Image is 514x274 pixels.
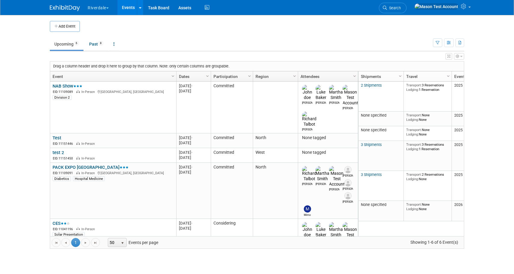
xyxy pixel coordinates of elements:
a: PACK EXPO [GEOGRAPHIC_DATA] [53,165,128,170]
span: - [191,150,192,155]
td: Committed [211,163,253,219]
img: In-Person Event [76,156,80,159]
span: - [191,84,192,88]
span: Lodging: [406,147,419,151]
span: Transport: [406,113,422,117]
span: EID: 11151446 [53,142,75,145]
span: Transport: [406,142,422,147]
span: 8 [98,41,103,46]
span: EID: 11041196 [53,228,75,231]
div: [DATE] [179,135,208,140]
span: In-Person [81,90,97,94]
a: Column Settings [445,71,452,80]
img: John doe [302,222,313,238]
img: Mason Test Account [343,222,358,243]
span: Go to the next page [83,240,88,245]
td: Committed [211,133,253,148]
div: [DATE] [179,150,208,155]
div: [GEOGRAPHIC_DATA], [GEOGRAPHIC_DATA] [53,170,174,175]
img: In-Person Event [76,227,80,230]
span: Lodging: [406,118,419,122]
span: Column Settings [247,74,252,79]
img: Richard Talbot [302,112,316,127]
span: Column Settings [352,74,357,79]
span: 50 [108,238,118,247]
a: CES [53,221,70,226]
img: ExhibitDay [50,5,80,11]
td: Committed [211,148,253,163]
span: In-Person [81,227,97,231]
a: Past8 [85,38,108,50]
img: Joe Smith [344,179,352,186]
div: [DATE] [179,83,208,88]
span: None specified [361,202,386,207]
a: Go to the next page [81,238,90,247]
span: Events per page [100,238,164,247]
span: None specified [361,128,386,132]
td: 2025 [452,112,497,126]
span: EID: 11151450 [53,157,75,160]
div: Division 2 [53,95,72,100]
div: [DATE] [179,221,208,226]
a: 3 Shipments [361,172,382,177]
span: Column Settings [292,74,297,79]
a: Attendees [301,71,354,82]
img: Martha Smith [329,222,343,238]
a: Upcoming6 [50,38,83,50]
a: Shipments [361,71,400,82]
span: Go to the first page [54,240,59,245]
td: 2025 [452,126,497,141]
td: North [253,163,298,219]
div: Drag a column header and drop it here to group by that column. Note: only certain columns are gro... [50,61,464,71]
div: [DATE] [179,155,208,160]
span: None specified [361,113,386,118]
img: In-Person Event [76,171,80,174]
td: Considering [211,219,253,271]
div: Diabetics [53,176,71,181]
span: Lodging: [406,132,419,136]
div: 2 Reservations None [406,172,449,181]
td: North [253,133,298,148]
span: Search [387,6,401,10]
td: 2025 [452,82,497,112]
span: In-Person [81,171,97,175]
a: Participation [213,71,249,82]
span: select [120,241,125,246]
span: Transport: [406,202,422,207]
span: Go to the previous page [63,240,68,245]
div: Mason Test Account [343,106,353,110]
a: NAB Show [53,83,82,89]
a: Region [255,71,294,82]
a: Column Settings [170,71,177,80]
div: None None [406,128,449,136]
a: Column Settings [397,71,404,80]
span: - [191,165,192,169]
a: Column Settings [204,71,211,80]
span: Lodging: [406,88,419,92]
a: Column Settings [292,71,298,80]
img: Mason Test Account [414,3,458,10]
img: Richard Talbot [302,166,316,182]
a: Event [53,71,172,82]
span: 6 [74,41,79,46]
td: 2026 [452,201,497,221]
span: Lodging: [406,207,419,211]
a: 2 Shipments [361,83,382,88]
a: Dates [179,71,207,82]
div: Martha Smith [329,100,340,105]
a: Go to the previous page [61,238,70,247]
div: None None [406,202,449,211]
a: Test [53,135,61,141]
div: [DATE] [179,170,208,175]
div: 3 Reservations 1 Reservation [406,83,449,92]
button: Add Event [50,21,80,32]
div: Joe Smith [343,186,353,191]
span: Column Settings [446,74,451,79]
div: [DATE] [179,140,208,145]
div: Luke Baker [316,100,326,105]
img: Naomi Lapaglia [344,166,352,173]
td: West [253,148,298,163]
span: Lodging: [406,177,419,181]
td: 2025 [452,171,497,201]
div: None tagged [301,150,355,155]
